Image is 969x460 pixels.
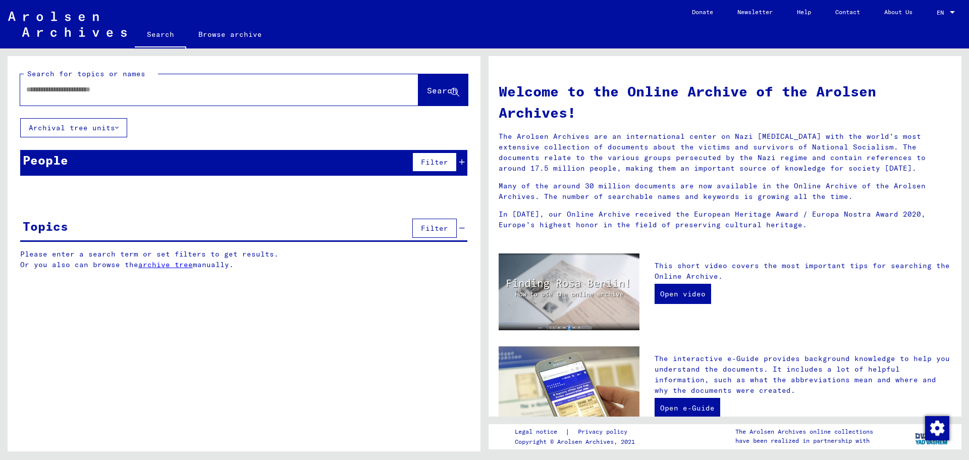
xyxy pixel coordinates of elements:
p: have been realized in partnership with [735,436,873,445]
a: Search [135,22,186,48]
span: Filter [421,224,448,233]
a: Browse archive [186,22,274,46]
img: video.jpg [499,253,639,330]
button: Filter [412,152,457,172]
img: eguide.jpg [499,346,639,440]
div: | [515,427,639,437]
mat-label: Search for topics or names [27,69,145,78]
a: Legal notice [515,427,565,437]
a: archive tree [138,260,193,269]
p: The Arolsen Archives online collections [735,427,873,436]
button: Search [418,74,468,106]
button: Archival tree units [20,118,127,137]
a: Open e-Guide [655,398,720,418]
button: Filter [412,219,457,238]
a: Privacy policy [570,427,639,437]
p: The Arolsen Archives are an international center on Nazi [MEDICAL_DATA] with the world’s most ext... [499,131,951,174]
a: Open video [655,284,711,304]
p: Many of the around 30 million documents are now available in the Online Archive of the Arolsen Ar... [499,181,951,202]
span: Search [427,85,457,95]
span: EN [937,9,948,16]
p: Copyright © Arolsen Archives, 2021 [515,437,639,446]
p: This short video covers the most important tips for searching the Online Archive. [655,261,951,282]
img: Change consent [925,416,949,440]
img: Arolsen_neg.svg [8,12,127,37]
div: Topics [23,217,68,235]
img: yv_logo.png [913,424,951,449]
span: Filter [421,158,448,167]
p: In [DATE], our Online Archive received the European Heritage Award / Europa Nostra Award 2020, Eu... [499,209,951,230]
p: Please enter a search term or set filters to get results. Or you also can browse the manually. [20,249,468,270]
h1: Welcome to the Online Archive of the Arolsen Archives! [499,81,951,123]
p: The interactive e-Guide provides background knowledge to help you understand the documents. It in... [655,353,951,396]
div: People [23,151,68,169]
